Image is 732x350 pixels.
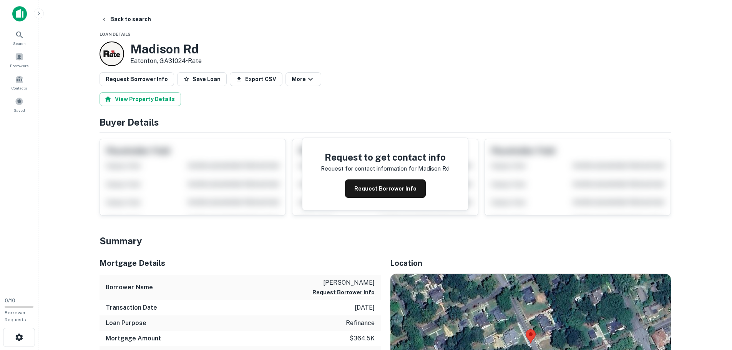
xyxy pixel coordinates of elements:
h5: Mortgage Details [100,257,381,269]
p: madison rd [418,164,450,173]
h4: Summary [100,234,671,248]
p: Eatonton, GA31024 • [130,56,202,66]
span: Borrower Requests [5,310,26,322]
button: Request Borrower Info [312,288,375,297]
button: More [285,72,321,86]
span: Loan Details [100,32,131,36]
a: Saved [2,94,36,115]
button: Request Borrower Info [100,72,174,86]
a: Search [2,27,36,48]
h6: Loan Purpose [106,318,146,328]
span: Saved [14,107,25,113]
a: Contacts [2,72,36,93]
p: $364.5k [350,334,375,343]
span: Search [13,40,26,46]
h4: Buyer Details [100,115,671,129]
button: View Property Details [100,92,181,106]
p: [PERSON_NAME] [312,278,375,287]
span: Borrowers [10,63,28,69]
h6: Mortgage Amount [106,334,161,343]
p: [DATE] [355,303,375,312]
button: Back to search [98,12,154,26]
button: Request Borrower Info [345,179,426,198]
p: refinance [346,318,375,328]
iframe: Chat Widget [694,289,732,325]
a: Borrowers [2,50,36,70]
h6: Transaction Date [106,303,157,312]
img: capitalize-icon.png [12,6,27,22]
span: 0 / 10 [5,298,15,304]
p: Request for contact information for [321,164,417,173]
h4: Request to get contact info [321,150,450,164]
h3: Madison Rd [130,42,202,56]
h6: Borrower Name [106,283,153,292]
button: Save Loan [177,72,227,86]
h5: Location [390,257,671,269]
a: Rate [188,57,202,65]
button: Export CSV [230,72,282,86]
span: Contacts [12,85,27,91]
